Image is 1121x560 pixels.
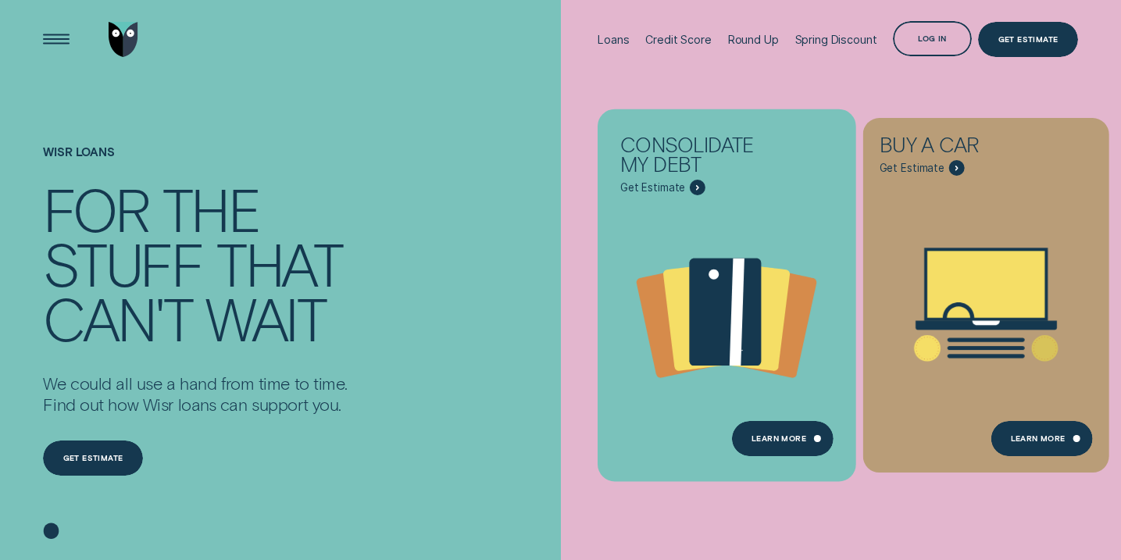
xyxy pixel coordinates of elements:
[978,22,1077,57] a: Get Estimate
[598,33,629,46] div: Loans
[43,441,142,476] a: Get estimate
[43,236,202,291] div: stuff
[43,181,148,236] div: For
[880,162,944,175] span: Get Estimate
[795,33,877,46] div: Spring Discount
[863,118,1109,462] a: Buy a car - Learn more
[732,421,834,456] a: Learn more
[728,33,779,46] div: Round Up
[39,22,74,57] button: Open Menu
[620,134,777,180] div: Consolidate my debt
[43,373,348,416] p: We could all use a hand from time to time. Find out how Wisr loans can support you.
[109,22,138,57] img: Wisr
[43,145,348,181] h1: Wisr loans
[645,33,711,46] div: Credit Score
[205,291,325,345] div: wait
[991,421,1093,456] a: Learn More
[216,236,341,291] div: that
[893,21,972,56] button: Log in
[604,118,850,462] a: Consolidate my debt - Learn more
[43,291,191,345] div: can't
[620,181,685,194] span: Get Estimate
[43,181,348,346] h4: For the stuff that can't wait
[880,134,1037,160] div: Buy a car
[162,181,259,236] div: the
